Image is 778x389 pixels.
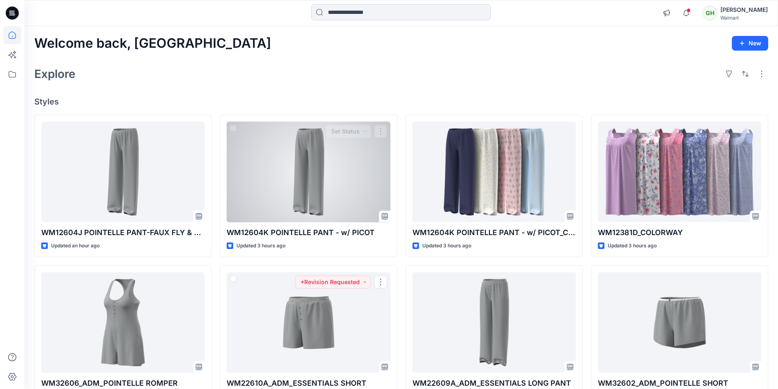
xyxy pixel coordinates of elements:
p: Updated 3 hours ago [608,242,657,250]
h4: Styles [34,97,768,107]
p: Updated 3 hours ago [422,242,471,250]
p: WM12381D_COLORWAY [598,227,761,238]
p: WM22610A_ADM_ESSENTIALS SHORT [227,378,390,389]
p: WM32606_ADM_POINTELLE ROMPER [41,378,205,389]
a: WM32606_ADM_POINTELLE ROMPER [41,272,205,373]
p: WM12604J POINTELLE PANT-FAUX FLY & BUTTONS + PICOT [41,227,205,238]
a: WM32602_ADM_POINTELLE SHORT [598,272,761,373]
p: Updated an hour ago [51,242,100,250]
a: WM22610A_ADM_ESSENTIALS SHORT [227,272,390,373]
p: WM12604K POINTELLE PANT - w/ PICOT [227,227,390,238]
div: [PERSON_NAME] [720,5,768,15]
p: Updated 3 hours ago [236,242,285,250]
h2: Welcome back, [GEOGRAPHIC_DATA] [34,36,271,51]
a: WM12604K POINTELLE PANT - w/ PICOT [227,122,390,222]
p: WM12604K POINTELLE PANT - w/ PICOT_COLORWAY [412,227,576,238]
div: GH [702,6,717,20]
p: WM32602_ADM_POINTELLE SHORT [598,378,761,389]
button: New [732,36,768,51]
a: WM12381D_COLORWAY [598,122,761,222]
h2: Explore [34,67,76,80]
p: WM22609A_ADM_ESSENTIALS LONG PANT [412,378,576,389]
a: WM12604J POINTELLE PANT-FAUX FLY & BUTTONS + PICOT [41,122,205,222]
div: Walmart [720,15,768,21]
a: WM22609A_ADM_ESSENTIALS LONG PANT [412,272,576,373]
a: WM12604K POINTELLE PANT - w/ PICOT_COLORWAY [412,122,576,222]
